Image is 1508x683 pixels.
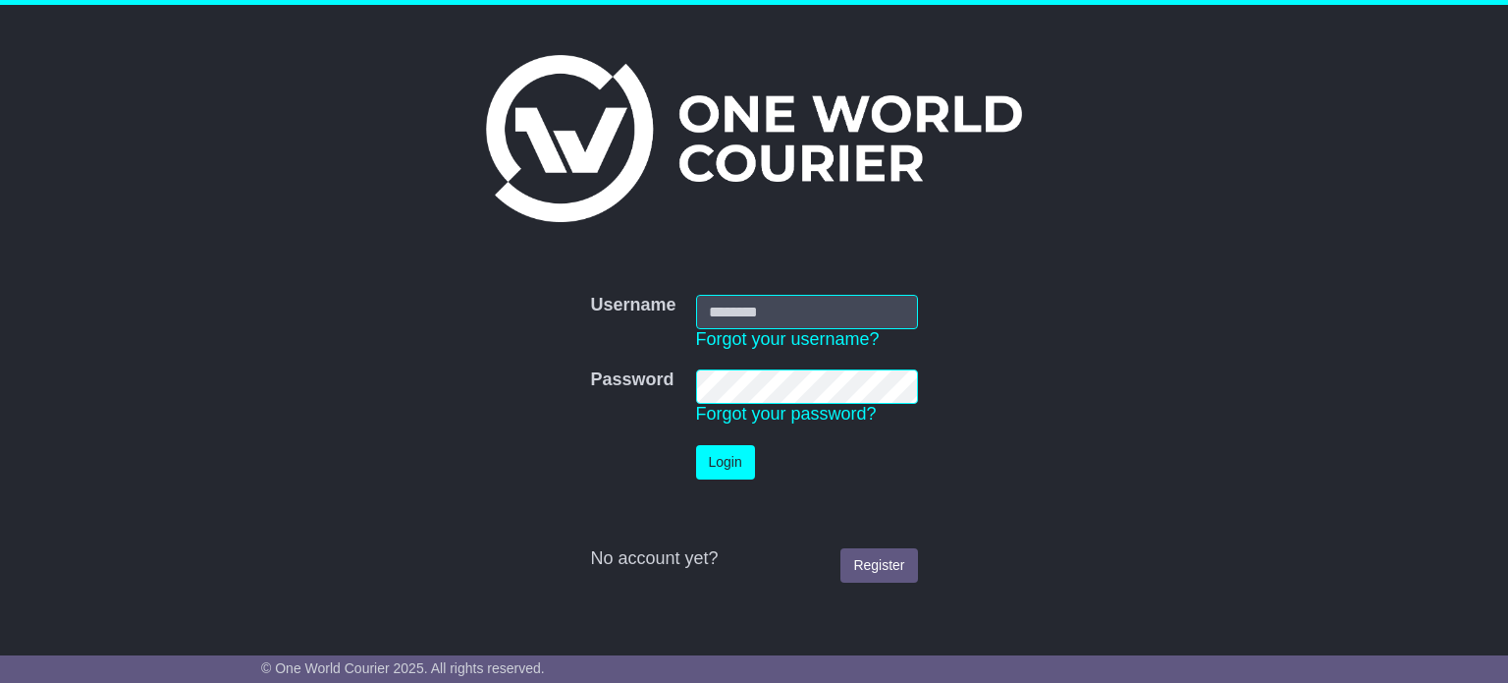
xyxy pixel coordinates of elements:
[486,55,1022,222] img: One World
[840,548,917,583] a: Register
[696,404,877,424] a: Forgot your password?
[261,660,545,676] span: © One World Courier 2025. All rights reserved.
[590,295,675,316] label: Username
[590,548,917,570] div: No account yet?
[696,445,755,480] button: Login
[696,329,880,349] a: Forgot your username?
[590,370,673,391] label: Password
